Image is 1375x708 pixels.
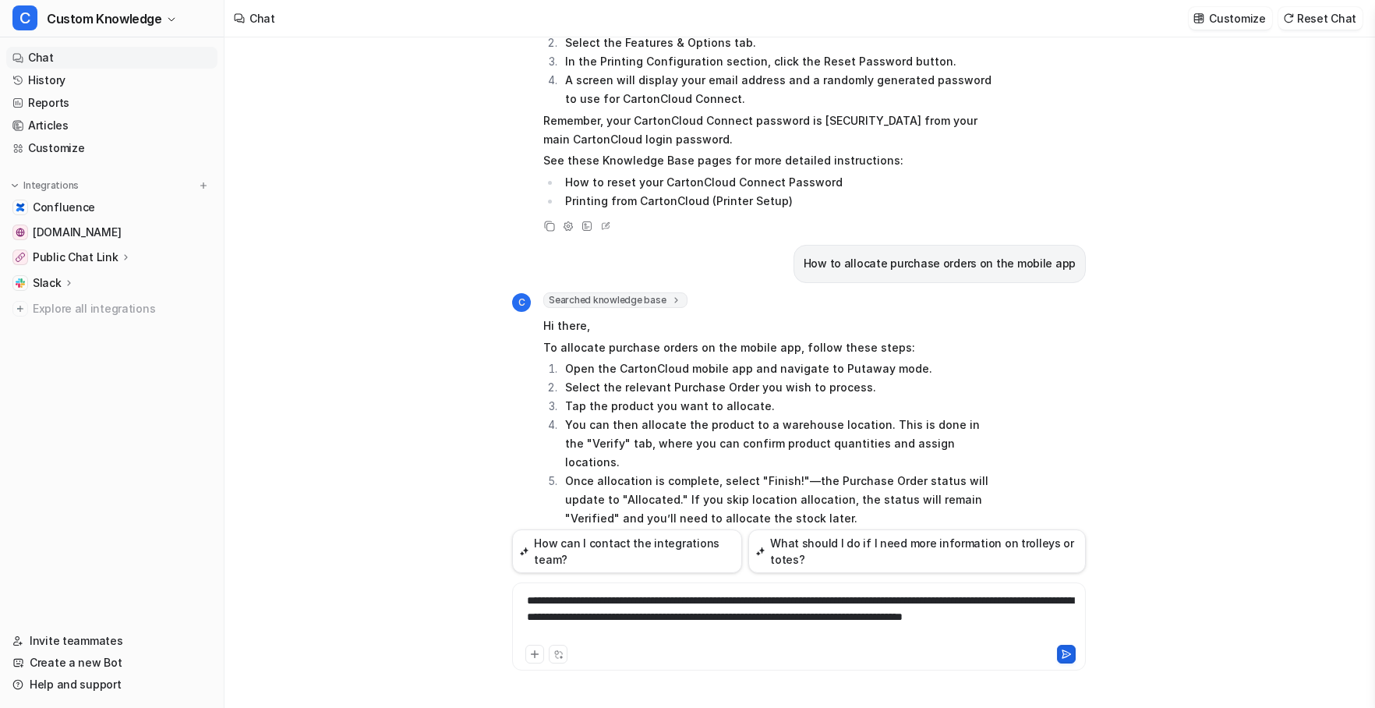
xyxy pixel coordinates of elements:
[16,203,25,212] img: Confluence
[560,52,999,71] li: In the Printing Configuration section, click the Reset Password button.
[6,137,217,159] a: Customize
[748,529,1086,573] button: What should I do if I need more information on trolleys or totes?
[512,293,531,312] span: C
[33,296,211,321] span: Explore all integrations
[6,178,83,193] button: Integrations
[249,10,275,27] div: Chat
[543,292,687,308] span: Searched knowledge base
[16,228,25,237] img: help.cartoncloud.com
[560,192,999,211] li: Printing from CartonCloud (Printer Setup)
[33,275,62,291] p: Slack
[1283,12,1294,24] img: reset
[6,47,217,69] a: Chat
[1278,7,1363,30] button: Reset Chat
[6,298,217,320] a: Explore all integrations
[6,652,217,674] a: Create a new Bot
[1209,10,1265,27] p: Customize
[16,278,25,288] img: Slack
[543,151,999,170] p: See these Knowledge Base pages for more detailed instructions:
[6,69,217,91] a: History
[12,5,37,30] span: C
[1189,7,1271,30] button: Customize
[9,180,20,191] img: expand menu
[560,359,999,378] li: Open the CartonCloud mobile app and navigate to Putaway mode.
[560,378,999,397] li: Select the relevant Purchase Order you wish to process.
[560,71,999,108] li: A screen will display your email address and a randomly generated password to use for CartonCloud...
[1193,12,1204,24] img: customize
[47,8,162,30] span: Custom Knowledge
[560,34,999,52] li: Select the Features & Options tab.
[6,221,217,243] a: help.cartoncloud.com[DOMAIN_NAME]
[33,250,118,265] p: Public Chat Link
[804,254,1076,273] p: How to allocate purchase orders on the mobile app
[560,397,999,416] li: Tap the product you want to allocate.
[6,630,217,652] a: Invite teammates
[23,179,79,192] p: Integrations
[6,196,217,218] a: ConfluenceConfluence
[560,416,999,472] li: You can then allocate the product to a warehouse location. This is done in the "Verify" tab, wher...
[6,674,217,696] a: Help and support
[12,301,28,317] img: explore all integrations
[33,225,121,240] span: [DOMAIN_NAME]
[198,180,209,191] img: menu_add.svg
[33,200,95,215] span: Confluence
[512,529,742,573] button: How can I contact the integrations team?
[543,112,999,149] p: Remember, your CartonCloud Connect password is [SECURITY_DATA] from your main CartonCloud login p...
[560,173,999,192] li: How to reset your CartonCloud Connect Password
[543,317,999,335] p: Hi there,
[6,92,217,114] a: Reports
[543,338,999,357] p: To allocate purchase orders on the mobile app, follow these steps:
[6,115,217,136] a: Articles
[16,253,25,262] img: Public Chat Link
[560,472,999,528] li: Once allocation is complete, select "Finish!"—the Purchase Order status will update to "Allocated...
